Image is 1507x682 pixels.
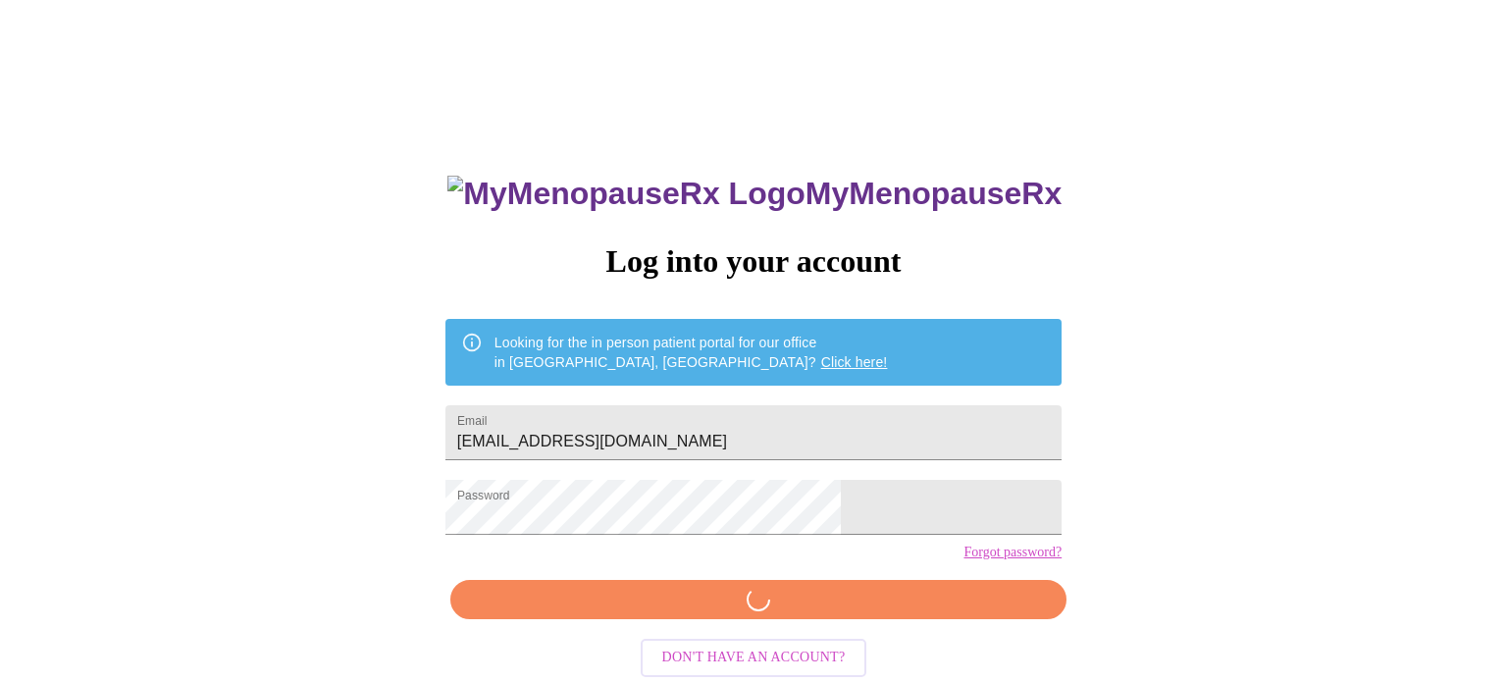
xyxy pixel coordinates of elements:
div: Looking for the in person patient portal for our office in [GEOGRAPHIC_DATA], [GEOGRAPHIC_DATA]? [494,325,888,380]
a: Don't have an account? [636,648,872,664]
img: MyMenopauseRx Logo [447,176,805,212]
a: Click here! [821,354,888,370]
h3: Log into your account [445,243,1062,280]
a: Forgot password? [963,545,1062,560]
button: Don't have an account? [641,639,867,677]
h3: MyMenopauseRx [447,176,1062,212]
span: Don't have an account? [662,646,846,670]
